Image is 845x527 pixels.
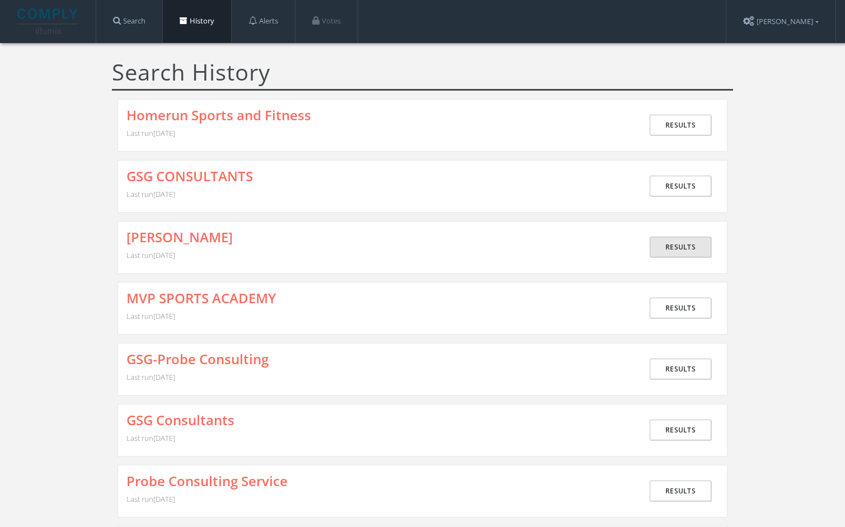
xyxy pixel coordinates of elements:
[126,352,269,366] a: GSG-Probe Consulting
[126,494,175,504] span: Last run [DATE]
[650,115,711,135] a: Results
[126,413,234,427] a: GSG Consultants
[126,189,175,199] span: Last run [DATE]
[17,8,80,34] img: illumis
[650,298,711,318] a: Results
[650,359,711,379] a: Results
[650,176,711,196] a: Results
[126,250,175,260] span: Last run [DATE]
[126,433,175,443] span: Last run [DATE]
[650,237,711,257] a: Results
[112,60,733,91] h1: Search History
[650,481,711,501] a: Results
[126,169,253,183] a: GSG CONSULTANTS
[126,230,233,244] a: [PERSON_NAME]
[126,372,175,382] span: Last run [DATE]
[126,128,175,138] span: Last run [DATE]
[126,311,175,321] span: Last run [DATE]
[650,420,711,440] a: Results
[126,108,311,123] a: Homerun Sports and Fitness
[126,291,276,305] a: MVP SPORTS ACADEMY
[126,474,288,488] a: Probe Consulting Service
